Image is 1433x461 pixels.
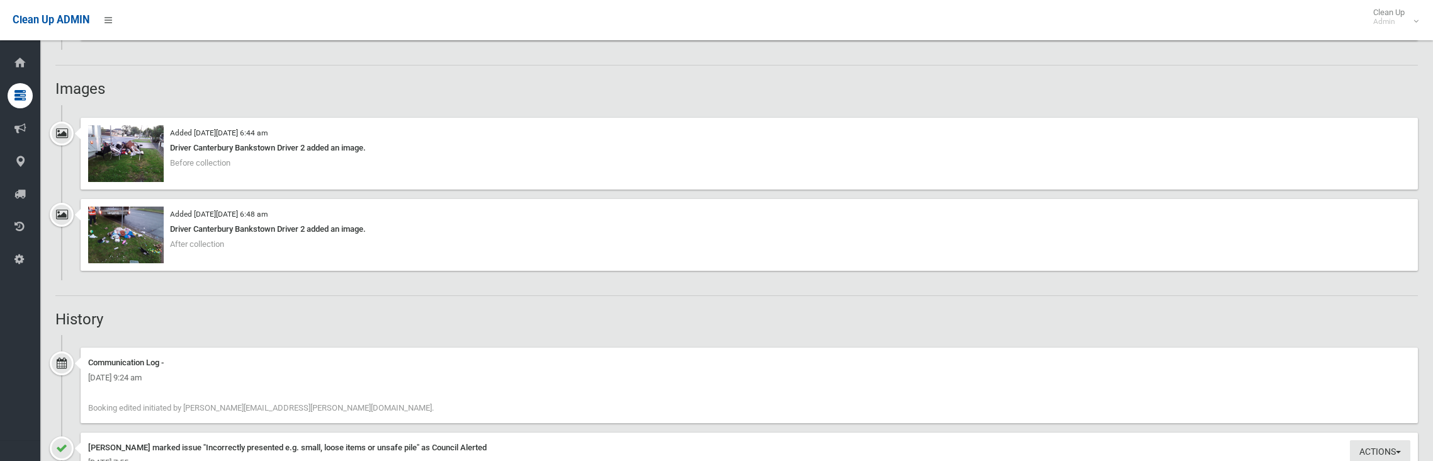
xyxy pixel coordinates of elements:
small: Added [DATE][DATE] 6:44 am [170,128,268,137]
h2: Images [55,81,1418,97]
span: Booking edited initiated by [PERSON_NAME][EMAIL_ADDRESS][PERSON_NAME][DOMAIN_NAME]. [88,403,434,413]
div: [DATE] 9:24 am [88,370,1410,385]
small: Admin [1373,17,1405,26]
span: Clean Up [1367,8,1417,26]
img: 2025-08-1106.48.386679056296345765619.jpg [88,207,164,263]
small: Added [DATE][DATE] 6:48 am [170,210,268,219]
h2: History [55,311,1418,327]
img: 2025-08-1106.44.227560085877039671076.jpg [88,125,164,182]
span: After collection [170,239,224,249]
div: Driver Canterbury Bankstown Driver 2 added an image. [88,140,1410,156]
span: Clean Up ADMIN [13,14,89,26]
div: Communication Log - [88,355,1410,370]
div: Driver Canterbury Bankstown Driver 2 added an image. [88,222,1410,237]
div: [PERSON_NAME] marked issue "Incorrectly presented e.g. small, loose items or unsafe pile" as Coun... [88,440,1410,455]
span: Before collection [170,158,230,168]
